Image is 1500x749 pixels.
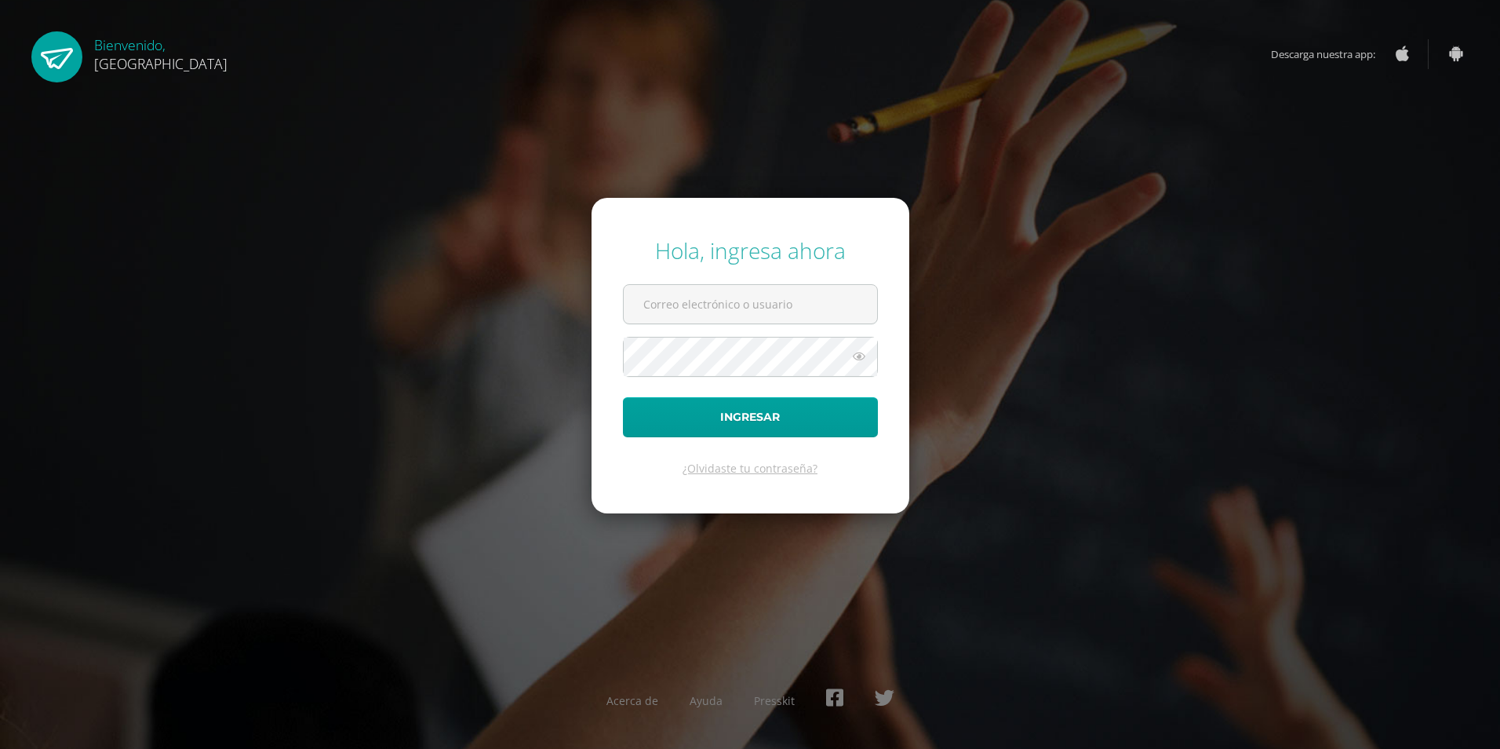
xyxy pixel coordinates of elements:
[623,397,878,437] button: Ingresar
[94,54,228,73] span: [GEOGRAPHIC_DATA]
[1271,39,1391,69] span: Descarga nuestra app:
[606,693,658,708] a: Acerca de
[754,693,795,708] a: Presskit
[623,236,878,265] div: Hola, ingresa ahora
[690,693,723,708] a: Ayuda
[94,31,228,73] div: Bienvenido,
[624,285,877,323] input: Correo electrónico o usuario
[683,461,817,476] a: ¿Olvidaste tu contraseña?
